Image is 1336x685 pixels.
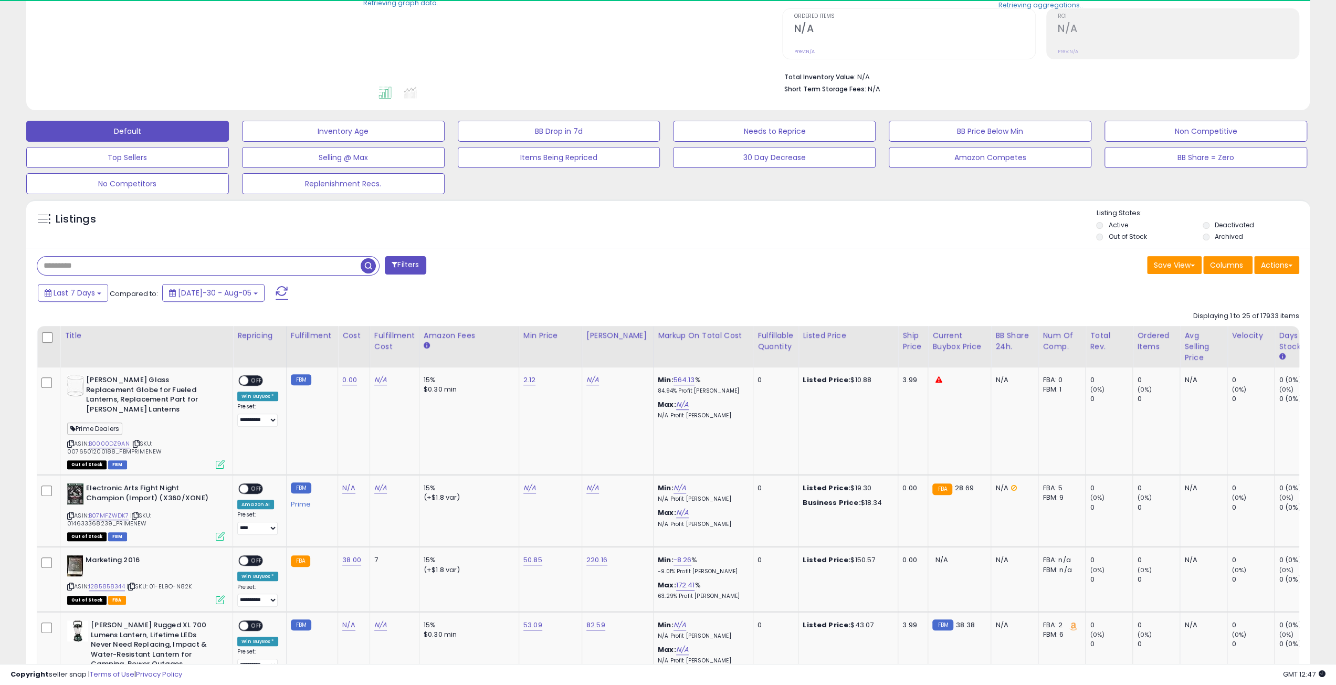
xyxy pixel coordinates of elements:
div: 0 [1137,620,1180,630]
b: Business Price: [803,498,860,508]
span: All listings that are currently out of stock and unavailable for purchase on Amazon [67,460,107,469]
button: Filters [385,256,426,275]
div: Ship Price [902,330,923,352]
div: N/A [1184,620,1219,630]
small: Amazon Fees. [424,341,430,351]
div: Repricing [237,330,282,341]
div: Win BuyBox * [237,392,278,401]
a: N/A [523,483,536,493]
div: Fulfillment [291,330,333,341]
div: 0 [1137,483,1180,493]
small: FBM [932,619,953,630]
div: 0 [1090,503,1132,512]
small: (0%) [1279,566,1293,574]
button: No Competitors [26,173,229,194]
span: OFF [248,376,265,385]
small: FBM [291,374,311,385]
a: 1285858344 [89,582,125,591]
b: Marketing 2016 [86,555,213,568]
small: (0%) [1232,630,1246,639]
div: % [658,375,745,395]
a: B0000DZ9AN [89,439,130,448]
div: 0 [1137,575,1180,584]
p: Listing States: [1096,208,1310,218]
label: Deactivated [1215,220,1254,229]
div: N/A [995,483,1030,493]
a: 564.13 [674,375,695,385]
div: BB Share 24h. [995,330,1034,352]
div: 15% [424,555,511,565]
div: 0 [1232,394,1274,404]
b: Listed Price: [803,483,850,493]
div: (+$1.8 var) [424,493,511,502]
small: (0%) [1090,566,1104,574]
div: 0 [1090,575,1132,584]
div: 0 [758,483,790,493]
label: Archived [1215,232,1243,241]
small: (0%) [1279,385,1293,394]
div: 0 [1090,483,1132,493]
button: 30 Day Decrease [673,147,876,168]
div: Listed Price [803,330,893,341]
button: Columns [1203,256,1253,274]
div: Fulfillment Cost [374,330,415,352]
span: OFF [248,556,265,565]
div: 7 [374,555,411,565]
a: N/A [374,375,387,385]
div: Ordered Items [1137,330,1175,352]
small: (0%) [1232,385,1246,394]
p: N/A Profit [PERSON_NAME] [658,521,745,528]
div: 0 (0%) [1279,639,1321,649]
a: N/A [586,483,599,493]
a: N/A [586,375,599,385]
b: Max: [658,645,676,655]
img: 51gPvg4YDWL._SL40_.jpg [67,555,83,576]
a: Terms of Use [90,669,134,679]
div: Preset: [237,403,278,427]
div: 0 (0%) [1279,575,1321,584]
strong: Copyright [10,669,49,679]
a: N/A [342,620,355,630]
small: FBM [291,482,311,493]
span: FBM [108,460,127,469]
div: 0.00 [902,483,920,493]
span: | SKU: 0076501200188_FBMPRIMENEW [67,439,162,455]
div: 0 (0%) [1279,394,1321,404]
div: Preset: [237,511,278,535]
div: ASIN: [67,555,225,603]
div: 0 [1090,620,1132,630]
button: BB Drop in 7d [458,121,660,142]
a: Privacy Policy [136,669,182,679]
b: [PERSON_NAME] Glass Replacement Globe for Fueled Lanterns, Replacement Part for [PERSON_NAME] Lan... [86,375,214,417]
b: Listed Price: [803,375,850,385]
span: | SKU: 014633368239_PRIMENEW [67,511,151,527]
a: 220.16 [586,555,607,565]
div: Current Buybox Price [932,330,986,352]
img: 31ZLikAXuMS._SL40_.jpg [67,620,88,641]
div: Prime [291,496,330,509]
button: Save View [1147,256,1202,274]
div: Preset: [237,584,278,607]
div: N/A [1184,483,1219,493]
button: Amazon Competes [889,147,1091,168]
div: $18.34 [803,498,890,508]
a: N/A [374,620,387,630]
small: (0%) [1137,493,1152,502]
small: FBA [291,555,310,567]
div: $10.88 [803,375,890,385]
small: (0%) [1137,630,1152,639]
a: N/A [374,483,387,493]
div: 0 [1090,375,1132,385]
div: 0 [1232,483,1274,493]
a: 53.09 [523,620,542,630]
div: 15% [424,620,511,630]
p: N/A Profit [PERSON_NAME] [658,633,745,640]
a: 82.59 [586,620,605,630]
button: [DATE]-30 - Aug-05 [162,284,265,302]
div: FBA: 2 [1043,620,1077,630]
span: OFF [248,621,265,630]
div: Amazon AI [237,500,274,509]
div: 0 [1232,555,1274,565]
div: Title [65,330,228,341]
span: FBA [108,596,126,605]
